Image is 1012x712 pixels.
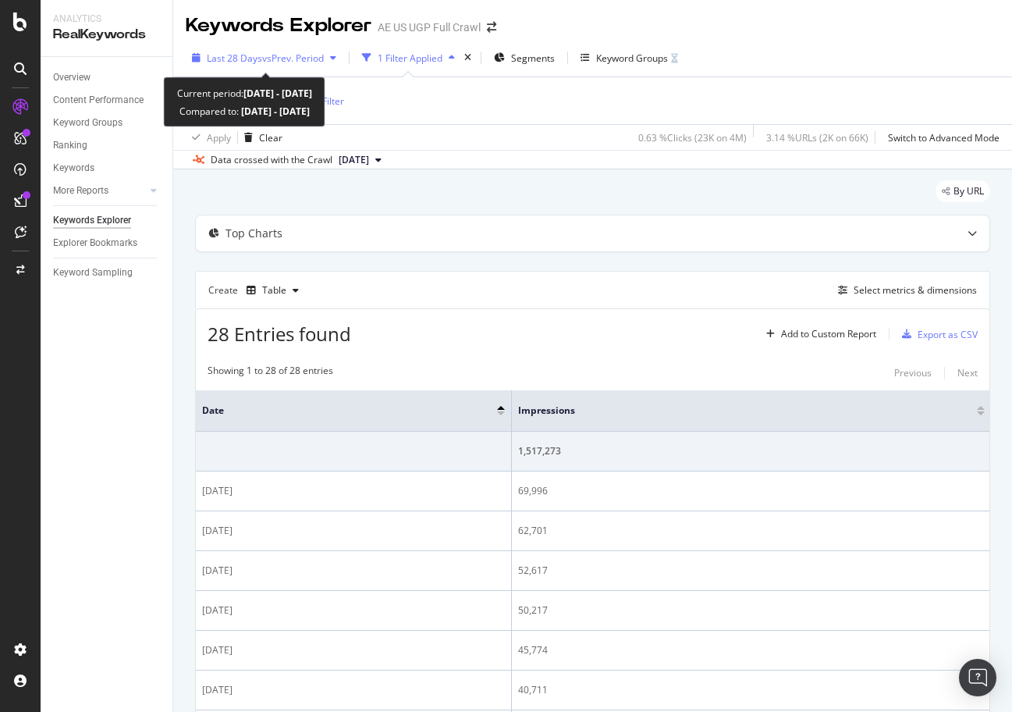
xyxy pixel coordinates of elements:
div: [DATE] [202,484,505,498]
div: 45,774 [518,643,985,657]
div: 69,996 [518,484,985,498]
div: Clear [259,131,282,144]
button: Last 28 DaysvsPrev. Period [186,45,343,70]
div: Keyword Groups [53,115,123,131]
div: Next [957,366,978,379]
div: Keywords Explorer [53,212,131,229]
span: Last 28 Days [207,52,262,65]
div: Data crossed with the Crawl [211,153,332,167]
button: Segments [488,45,561,70]
div: Showing 1 to 28 of 28 entries [208,364,333,383]
div: Explorer Bookmarks [53,235,137,251]
div: Previous [894,366,932,379]
div: 3.14 % URLs ( 2K on 66K ) [766,131,868,144]
div: Analytics [53,12,160,26]
div: RealKeywords [53,26,160,44]
div: 1,517,273 [518,444,985,458]
div: arrow-right-arrow-left [487,22,496,33]
div: Keywords Explorer [186,12,371,39]
a: Content Performance [53,92,162,109]
div: Current period: [177,84,312,102]
div: [DATE] [202,564,505,578]
a: More Reports [53,183,146,199]
button: Previous [894,364,932,383]
div: Keyword Sampling [53,265,133,281]
a: Ranking [53,137,162,154]
div: Open Intercom Messenger [959,659,996,696]
div: legacy label [936,180,990,202]
a: Keyword Groups [53,115,162,131]
div: Add to Custom Report [781,329,876,339]
button: Clear [238,125,282,150]
b: [DATE] - [DATE] [243,87,312,100]
button: [DATE] [332,151,388,169]
a: Overview [53,69,162,86]
a: Keyword Sampling [53,265,162,281]
div: More Reports [53,183,108,199]
button: Apply [186,125,231,150]
div: Apply [207,131,231,144]
button: Switch to Advanced Mode [882,125,1000,150]
div: [DATE] [202,643,505,657]
div: 52,617 [518,564,985,578]
a: Explorer Bookmarks [53,235,162,251]
button: 1 Filter Applied [356,45,461,70]
div: Compared to: [179,102,310,120]
button: Export as CSV [896,322,978,347]
div: [DATE] [202,683,505,697]
a: Keywords Explorer [53,212,162,229]
button: Add to Custom Report [760,322,876,347]
div: [DATE] [202,603,505,618]
span: By URL [953,187,984,196]
div: Overview [53,69,91,86]
b: [DATE] - [DATE] [239,105,310,118]
div: AE US UGP Full Crawl [378,20,481,35]
button: Select metrics & dimensions [832,281,977,300]
div: Table [262,286,286,295]
span: Segments [511,52,555,65]
div: Create [208,278,305,303]
div: 0.63 % Clicks ( 23K on 4M ) [638,131,747,144]
div: Select metrics & dimensions [854,283,977,297]
div: 62,701 [518,524,985,538]
div: Switch to Advanced Mode [888,131,1000,144]
span: Impressions [518,404,953,418]
div: Keywords [53,160,94,176]
div: Ranking [53,137,87,154]
a: Keywords [53,160,162,176]
span: Date [202,404,474,418]
span: 2025 Aug. 8th [339,153,369,167]
div: [DATE] [202,524,505,538]
div: Top Charts [225,226,282,241]
div: 40,711 [518,683,985,697]
div: times [461,50,474,66]
button: Table [240,278,305,303]
button: Next [957,364,978,383]
div: Content Performance [53,92,144,109]
button: Keyword Groups [574,45,684,70]
div: 1 Filter Applied [378,52,442,65]
span: 28 Entries found [208,321,351,347]
div: 50,217 [518,603,985,618]
div: Export as CSV [918,328,978,341]
div: Keyword Groups [596,52,668,65]
span: vs Prev. Period [262,52,324,65]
